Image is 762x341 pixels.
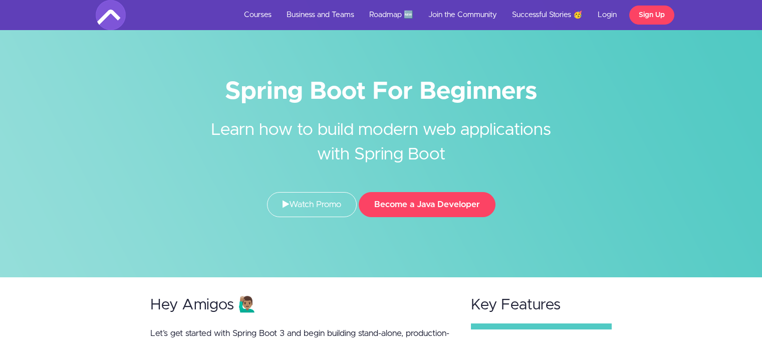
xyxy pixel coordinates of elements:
[629,6,674,25] a: Sign Up
[267,192,357,217] a: Watch Promo
[359,192,495,217] button: Become a Java Developer
[471,297,612,313] h2: Key Features
[193,103,569,167] h2: Learn how to build modern web applications with Spring Boot
[96,80,667,103] h1: Spring Boot For Beginners
[150,297,452,313] h2: Hey Amigos 🙋🏽‍♂️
